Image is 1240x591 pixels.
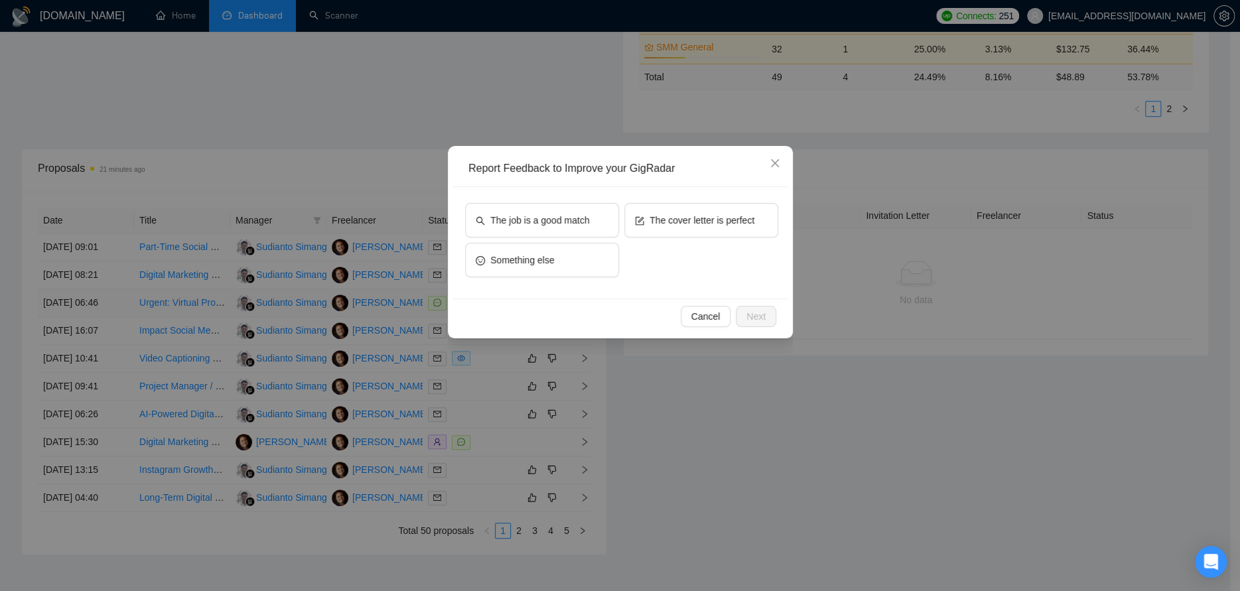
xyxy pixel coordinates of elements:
[624,203,778,237] button: formThe cover letter is perfect
[468,161,782,176] div: Report Feedback to Improve your GigRadar
[476,215,485,225] span: search
[465,203,619,237] button: searchThe job is a good match
[691,309,720,324] span: Cancel
[465,243,619,277] button: smileSomething else
[680,306,730,327] button: Cancel
[650,213,754,228] span: The cover letter is perfect
[635,215,644,225] span: form
[490,253,555,267] span: Something else
[736,306,776,327] button: Next
[757,146,793,182] button: Close
[770,158,780,168] span: close
[490,213,589,228] span: The job is a good match
[476,255,485,265] span: smile
[1195,546,1227,578] div: Open Intercom Messenger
